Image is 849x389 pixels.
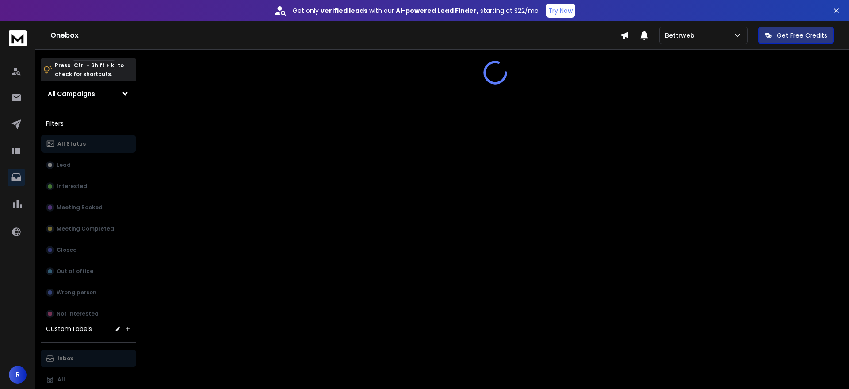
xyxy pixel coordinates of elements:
[50,30,620,41] h1: Onebox
[55,61,124,79] p: Press to check for shortcuts.
[73,60,115,70] span: Ctrl + Shift + k
[48,89,95,98] h1: All Campaigns
[665,31,698,40] p: Bettrweb
[396,6,478,15] strong: AI-powered Lead Finder,
[777,31,827,40] p: Get Free Credits
[293,6,539,15] p: Get only with our starting at $22/mo
[9,366,27,384] button: R
[41,85,136,103] button: All Campaigns
[46,324,92,333] h3: Custom Labels
[546,4,575,18] button: Try Now
[758,27,834,44] button: Get Free Credits
[41,117,136,130] h3: Filters
[548,6,573,15] p: Try Now
[321,6,367,15] strong: verified leads
[9,30,27,46] img: logo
